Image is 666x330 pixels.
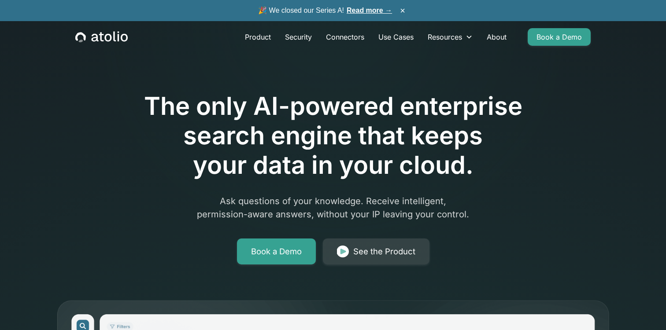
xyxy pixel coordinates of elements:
p: Ask questions of your knowledge. Receive intelligent, permission-aware answers, without your IP l... [164,194,502,221]
a: Read more → [347,7,392,14]
a: Book a Demo [237,238,316,265]
div: See the Product [353,246,415,258]
a: home [75,31,128,43]
div: Resources [428,32,462,42]
a: About [480,28,514,46]
a: Security [278,28,319,46]
button: × [397,6,408,15]
a: Use Cases [371,28,421,46]
a: See the Product [323,238,429,265]
span: 🎉 We closed our Series A! [258,5,392,16]
a: Connectors [319,28,371,46]
a: Product [238,28,278,46]
h1: The only AI-powered enterprise search engine that keeps your data in your cloud. [107,92,559,180]
div: Resources [421,28,480,46]
a: Book a Demo [528,28,591,46]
